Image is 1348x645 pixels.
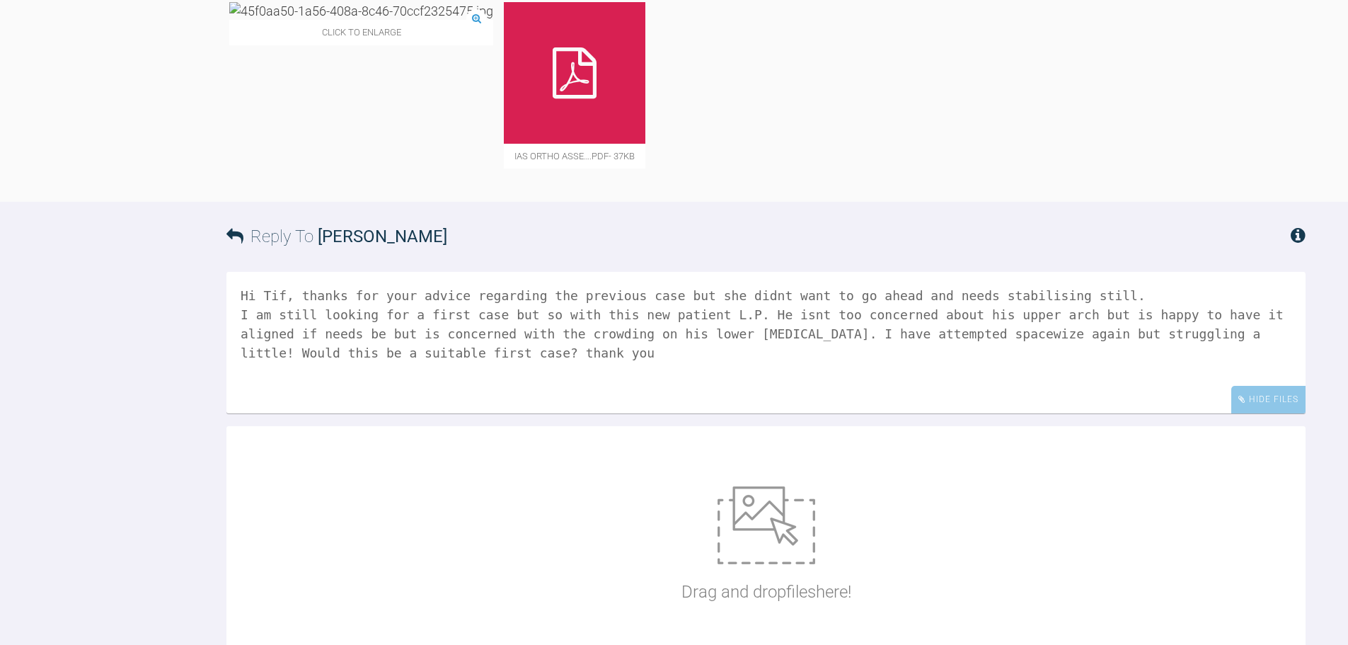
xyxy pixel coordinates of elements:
span: Click to enlarge [229,20,493,45]
span: IAS Ortho asse….pdf - 37KB [504,144,645,169]
h3: Reply To [226,223,447,250]
span: [PERSON_NAME] [318,227,447,246]
div: Hide Files [1231,386,1306,413]
img: 45f0aa50-1a56-408a-8c46-70ccf2325475.jpg [229,2,493,20]
p: Drag and drop files here! [681,578,851,605]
